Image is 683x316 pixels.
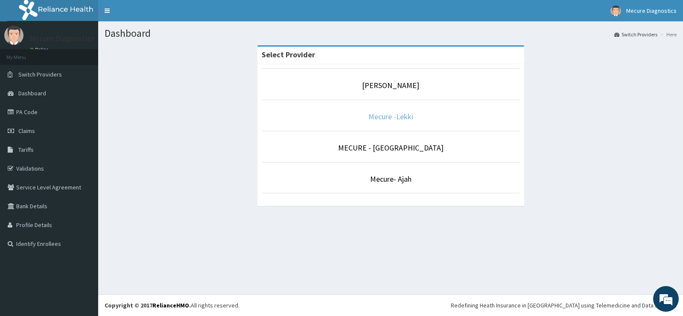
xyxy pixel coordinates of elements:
[338,143,444,153] a: MECURE - [GEOGRAPHIC_DATA]
[368,112,413,121] a: Mecure -Lekki
[362,80,419,90] a: [PERSON_NAME]
[4,26,23,45] img: User Image
[105,301,191,309] strong: Copyright © 2017 .
[18,146,34,154] span: Tariffs
[370,174,412,184] a: Mecure- Ajah
[626,7,677,15] span: Mecure Diagnostics
[18,89,46,97] span: Dashboard
[98,294,683,316] footer: All rights reserved.
[105,28,677,39] h1: Dashboard
[18,127,35,135] span: Claims
[658,31,677,38] li: Here
[30,47,50,53] a: Online
[152,301,189,309] a: RelianceHMO
[614,31,657,38] a: Switch Providers
[30,35,94,42] p: Mecure Diagnostics
[262,50,315,59] strong: Select Provider
[18,71,62,78] span: Switch Providers
[610,6,621,16] img: User Image
[451,301,677,310] div: Redefining Heath Insurance in [GEOGRAPHIC_DATA] using Telemedicine and Data Science!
